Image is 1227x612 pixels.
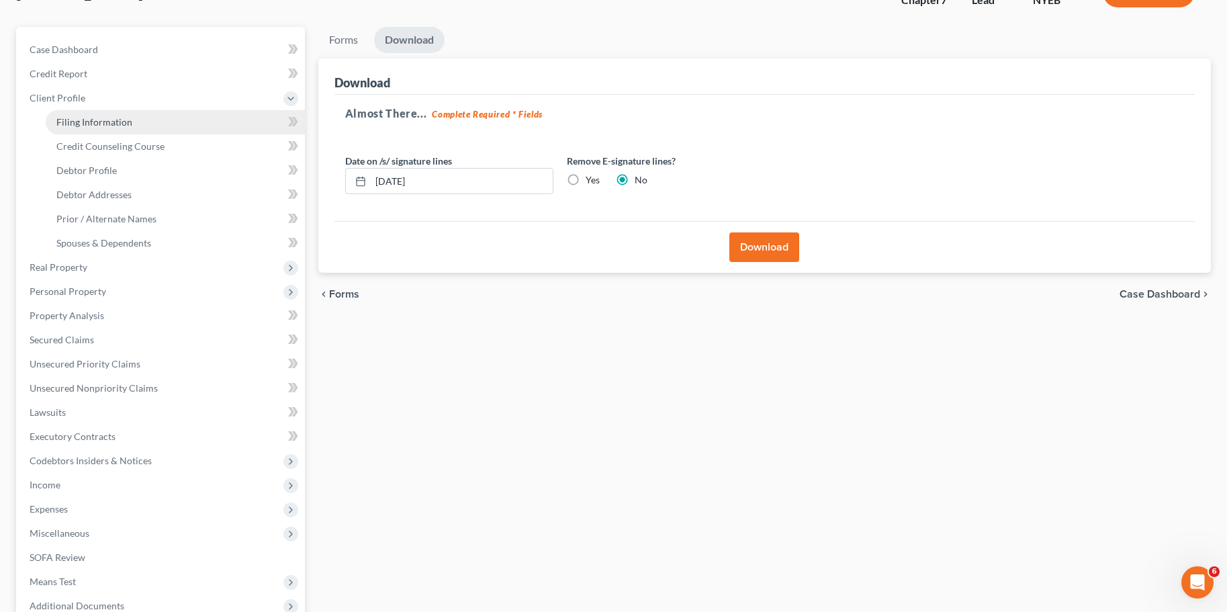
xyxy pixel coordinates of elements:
span: Income [30,479,60,490]
span: Case Dashboard [30,44,98,55]
span: Debtor Addresses [56,189,132,200]
span: Personal Property [30,286,106,297]
i: chevron_left [318,289,329,300]
i: chevron_right [1200,289,1211,300]
a: Debtor Addresses [46,183,305,207]
span: Property Analysis [30,310,104,321]
span: Client Profile [30,92,85,103]
a: Debtor Profile [46,159,305,183]
a: Credit Report [19,62,305,86]
span: Forms [329,289,359,300]
label: Remove E-signature lines? [567,154,775,168]
a: Prior / Alternate Names [46,207,305,231]
button: chevron_left Forms [318,289,377,300]
span: Expenses [30,503,68,515]
span: Real Property [30,261,87,273]
input: MM/DD/YYYY [371,169,553,194]
a: Download [374,27,445,53]
span: Debtor Profile [56,165,117,176]
span: Unsecured Nonpriority Claims [30,382,158,394]
a: Forms [318,27,369,53]
span: Miscellaneous [30,527,89,539]
a: Case Dashboard chevron_right [1120,289,1211,300]
span: Additional Documents [30,600,124,611]
a: Secured Claims [19,328,305,352]
span: Secured Claims [30,334,94,345]
span: Lawsuits [30,406,66,418]
span: SOFA Review [30,552,85,563]
span: Spouses & Dependents [56,237,151,249]
a: Lawsuits [19,400,305,425]
a: Property Analysis [19,304,305,328]
label: Yes [586,173,600,187]
label: Date on /s/ signature lines [345,154,452,168]
iframe: Intercom live chat [1181,566,1214,599]
a: Credit Counseling Course [46,134,305,159]
div: Download [334,75,390,91]
span: Credit Counseling Course [56,140,165,152]
span: Codebtors Insiders & Notices [30,455,152,466]
span: 6 [1209,566,1220,577]
strong: Complete Required * Fields [432,109,543,120]
span: Prior / Alternate Names [56,213,156,224]
span: Executory Contracts [30,431,116,442]
label: No [635,173,647,187]
a: Case Dashboard [19,38,305,62]
a: Spouses & Dependents [46,231,305,255]
h5: Almost There... [345,105,1184,122]
a: Unsecured Priority Claims [19,352,305,376]
span: Case Dashboard [1120,289,1200,300]
span: Unsecured Priority Claims [30,358,140,369]
span: Means Test [30,576,76,587]
span: Filing Information [56,116,132,128]
a: Executory Contracts [19,425,305,449]
a: Unsecured Nonpriority Claims [19,376,305,400]
a: SOFA Review [19,545,305,570]
a: Filing Information [46,110,305,134]
span: Credit Report [30,68,87,79]
button: Download [729,232,799,262]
